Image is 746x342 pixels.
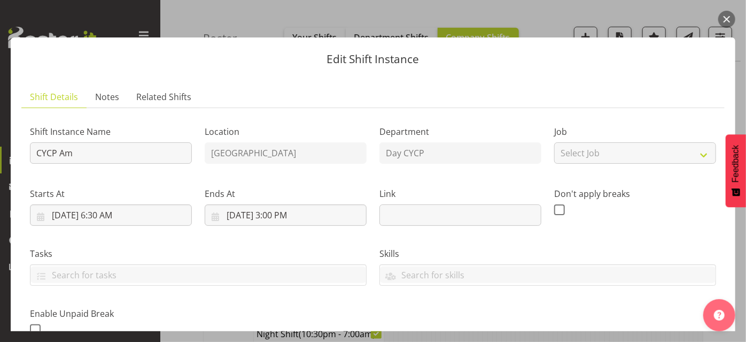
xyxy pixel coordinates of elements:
[731,145,741,183] span: Feedback
[205,204,367,226] input: Click to select...
[726,134,746,207] button: Feedback - Show survey
[205,187,367,200] label: Ends At
[95,90,119,103] span: Notes
[379,247,716,260] label: Skills
[380,267,716,283] input: Search for skills
[30,187,192,200] label: Starts At
[21,54,725,65] p: Edit Shift Instance
[30,90,78,103] span: Shift Details
[136,90,191,103] span: Related Shifts
[554,125,716,138] label: Job
[714,310,725,321] img: help-xxl-2.png
[30,247,367,260] label: Tasks
[30,307,192,320] label: Enable Unpaid Break
[30,204,192,226] input: Click to select...
[554,187,716,200] label: Don't apply breaks
[379,187,541,200] label: Link
[30,267,366,283] input: Search for tasks
[205,125,367,138] label: Location
[30,125,192,138] label: Shift Instance Name
[379,125,541,138] label: Department
[30,142,192,164] input: Shift Instance Name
